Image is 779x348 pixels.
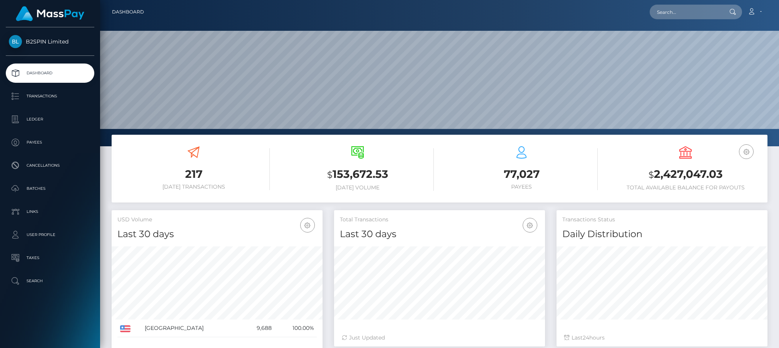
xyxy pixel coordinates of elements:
[609,184,762,191] h6: Total Available Balance for Payouts
[117,216,317,224] h5: USD Volume
[609,167,762,182] h3: 2,427,047.03
[564,334,760,342] div: Last hours
[583,334,589,341] span: 24
[562,216,762,224] h5: Transactions Status
[16,6,84,21] img: MassPay Logo
[327,169,333,180] small: $
[9,275,91,287] p: Search
[117,228,317,241] h4: Last 30 days
[9,114,91,125] p: Ledger
[281,184,434,191] h6: [DATE] Volume
[340,228,539,241] h4: Last 30 days
[6,202,94,221] a: Links
[6,38,94,45] span: B2SPIN Limited
[274,320,317,337] td: 100.00%
[117,167,270,182] h3: 217
[6,133,94,152] a: Payees
[340,216,539,224] h5: Total Transactions
[9,252,91,264] p: Taxes
[9,67,91,79] p: Dashboard
[445,167,598,182] h3: 77,027
[117,184,270,190] h6: [DATE] Transactions
[281,167,434,182] h3: 153,672.53
[6,271,94,291] a: Search
[120,325,130,332] img: US.png
[6,156,94,175] a: Cancellations
[9,90,91,102] p: Transactions
[445,184,598,190] h6: Payees
[6,225,94,244] a: User Profile
[6,87,94,106] a: Transactions
[9,160,91,171] p: Cancellations
[242,320,274,337] td: 9,688
[9,35,22,48] img: B2SPIN Limited
[6,110,94,129] a: Ledger
[6,64,94,83] a: Dashboard
[562,228,762,241] h4: Daily Distribution
[650,5,722,19] input: Search...
[6,179,94,198] a: Batches
[6,248,94,268] a: Taxes
[112,4,144,20] a: Dashboard
[649,169,654,180] small: $
[142,320,242,337] td: [GEOGRAPHIC_DATA]
[342,334,537,342] div: Just Updated
[9,229,91,241] p: User Profile
[9,206,91,217] p: Links
[9,137,91,148] p: Payees
[9,183,91,194] p: Batches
